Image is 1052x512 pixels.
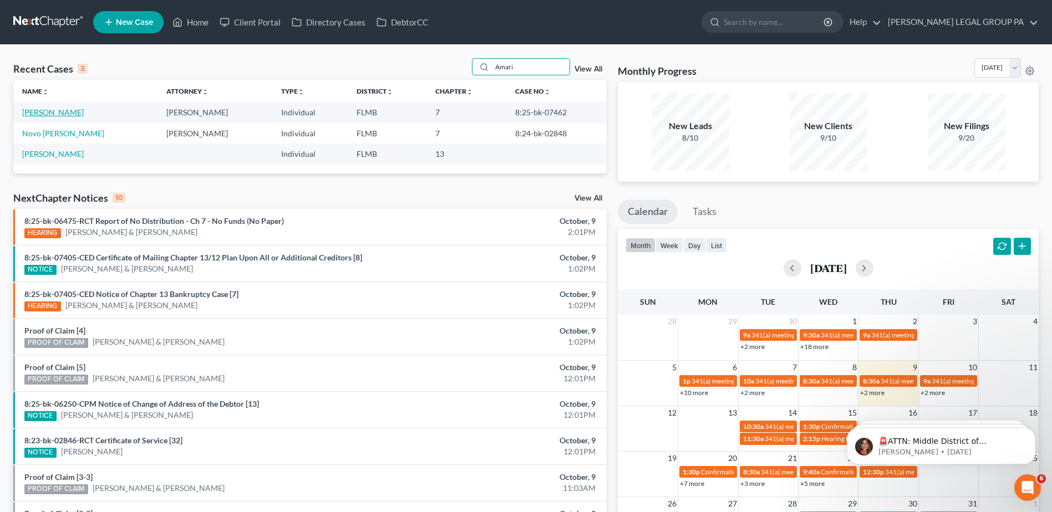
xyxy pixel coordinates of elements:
td: 8:24-bk-02848 [506,123,607,144]
span: Sat [1002,297,1015,306]
div: October, 9 [413,362,596,373]
span: 13 [727,406,738,419]
div: HEARING [24,228,61,238]
span: 12 [667,406,678,419]
td: Individual [272,144,348,164]
div: October, 9 [413,289,596,300]
span: 7 [791,361,798,374]
input: Search by name... [724,12,825,32]
a: Home [167,12,214,32]
a: +7 more [680,479,704,488]
span: 2 [912,315,918,328]
span: 9a [923,377,931,385]
span: 20 [727,452,738,465]
a: 8:25-bk-06475-RCT Report of No Distribution - Ch 7 - No Funds (No Paper) [24,216,284,226]
a: +3 more [740,479,765,488]
span: 28 [667,315,678,328]
div: 11:03AM [413,483,596,494]
span: 9 [912,361,918,374]
div: October, 9 [413,252,596,263]
a: Nameunfold_more [22,87,49,95]
span: 341(a) meeting for [PERSON_NAME] [692,377,799,385]
span: 29 [727,315,738,328]
div: 1:02PM [413,300,596,311]
button: week [655,238,683,253]
span: 30 [787,315,798,328]
div: 9/20 [928,132,1005,144]
a: 8:25-bk-07405-CED Certificate of Mailing Chapter 13/12 Plan Upon All or Additional Creditors [8] [24,253,362,262]
iframe: Intercom notifications message [830,405,1052,482]
div: PROOF OF CLAIM [24,375,88,385]
div: HEARING [24,301,61,311]
span: 1 [851,315,858,328]
div: New Clients [790,120,867,132]
div: 9/10 [790,132,867,144]
div: October, 9 [413,216,596,227]
a: Tasks [683,199,726,224]
a: Client Portal [214,12,286,32]
div: 3 [78,64,88,74]
a: 8:25-bk-06250-CPM Notice of Change of Address of the Debtor [13] [24,399,259,408]
span: Thu [881,297,897,306]
a: [PERSON_NAME] & [PERSON_NAME] [61,409,193,421]
div: 10 [113,193,125,203]
span: 26 [667,497,678,510]
span: 2:15p [803,434,820,443]
div: 8/10 [652,132,729,144]
a: Proof of Claim [4] [24,326,85,335]
iframe: Intercom live chat [1014,474,1041,501]
i: unfold_more [42,89,49,95]
a: Typeunfold_more [281,87,304,95]
button: month [626,238,655,253]
span: 341(a) meeting for [PERSON_NAME] [932,377,1039,385]
span: Hearing for [PERSON_NAME] [821,434,908,443]
td: FLMB [348,123,426,144]
span: Mon [698,297,718,306]
div: New Filings [928,120,1005,132]
a: +2 more [860,388,885,397]
span: 341(a) meeting for [PERSON_NAME] [755,377,862,385]
span: 3 [972,315,978,328]
div: 2:01PM [413,227,596,238]
span: 🚨ATTN: Middle District of [US_STATE] The court has added a new Credit Counseling Field that we ne... [48,32,188,129]
span: Wed [819,297,837,306]
div: October, 9 [413,325,596,336]
span: Confirmation Hearing for [PERSON_NAME] & [PERSON_NAME] [821,468,1007,476]
td: FLMB [348,144,426,164]
i: unfold_more [202,89,209,95]
span: 29 [847,497,858,510]
a: [PERSON_NAME] [61,446,123,457]
span: New Case [116,18,153,27]
span: 8:30a [803,377,820,385]
button: list [706,238,727,253]
td: 13 [426,144,507,164]
span: 341(a) meeting for [PERSON_NAME] [751,331,858,339]
a: DebtorCC [371,12,434,32]
span: 341(a) meeting for [PERSON_NAME] [821,377,928,385]
a: Help [844,12,881,32]
span: 14 [787,406,798,419]
div: NextChapter Notices [13,191,125,204]
a: [PERSON_NAME] [22,107,84,117]
span: 1:30p [803,422,820,431]
a: [PERSON_NAME] & [PERSON_NAME] [93,373,225,384]
a: +5 more [800,479,825,488]
td: 8:25-bk-07462 [506,102,607,122]
span: Confirmation hearing for [PERSON_NAME] & [PERSON_NAME] [821,422,1006,431]
a: +2 more [740,388,765,397]
a: Districtunfold_more [357,87,393,95]
div: NOTICE [24,411,57,421]
span: 6 [731,361,738,374]
div: Recent Cases [13,62,88,75]
a: +18 more [800,342,829,351]
td: 7 [426,102,507,122]
button: day [683,238,706,253]
td: Individual [272,102,348,122]
span: 10a [743,377,754,385]
span: 4 [1032,315,1039,328]
td: Individual [272,123,348,144]
a: [PERSON_NAME] & [PERSON_NAME] [65,227,197,238]
a: View All [575,194,602,202]
div: October, 9 [413,435,596,446]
